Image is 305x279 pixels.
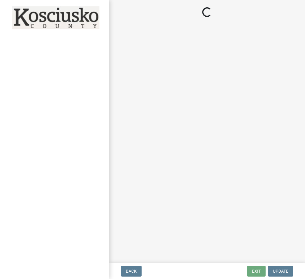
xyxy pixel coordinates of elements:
span: Update [273,269,288,274]
img: Kosciusko County, Indiana [12,6,99,29]
button: Exit [247,266,266,277]
button: Update [268,266,293,277]
span: Back [126,269,137,274]
button: Back [121,266,142,277]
